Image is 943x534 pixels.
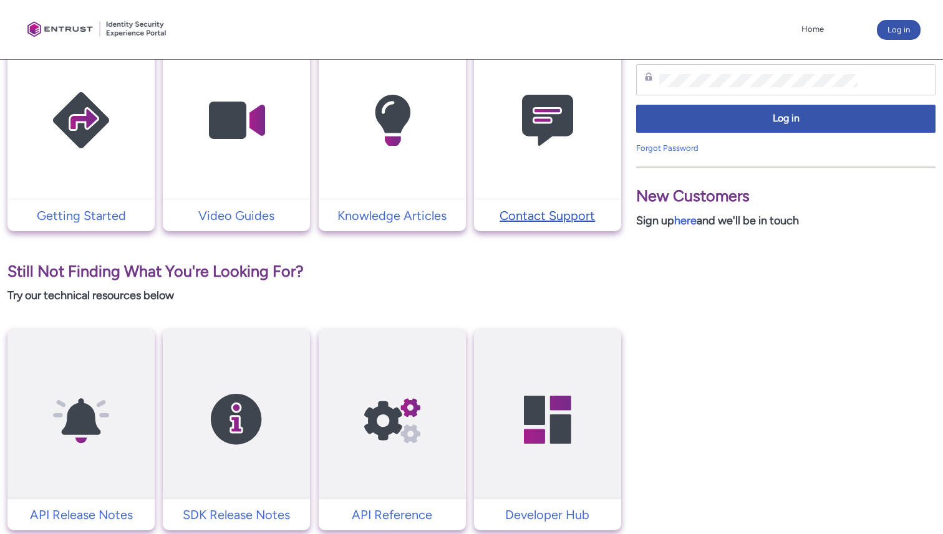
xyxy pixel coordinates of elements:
img: Getting Started [22,54,140,188]
img: SDK Release Notes [177,353,296,487]
img: Contact Support [488,54,607,188]
p: Video Guides [169,206,304,225]
a: Forgot Password [636,143,699,153]
a: here [674,214,697,227]
p: Getting Started [14,206,148,225]
a: Getting Started [7,206,155,225]
img: Video Guides [177,54,296,188]
p: API Reference [325,505,460,524]
p: New Customers [636,184,936,208]
a: Contact Support [474,206,621,225]
p: Sign up and we'll be in touch [636,212,936,229]
a: SDK Release Notes [163,505,310,524]
p: Still Not Finding What You're Looking For? [7,260,621,284]
button: Log in [877,20,921,40]
a: Knowledge Articles [319,206,466,225]
p: SDK Release Notes [169,505,304,524]
button: Log in [636,105,936,133]
p: Developer Hub [480,505,615,524]
p: Try our technical resources below [7,287,621,304]
img: API Release Notes [22,353,140,487]
a: Home [798,20,827,39]
a: API Reference [319,505,466,524]
span: Log in [644,112,927,126]
p: API Release Notes [14,505,148,524]
img: Developer Hub [488,353,607,487]
p: Knowledge Articles [325,206,460,225]
a: Video Guides [163,206,310,225]
img: API Reference [333,353,452,487]
iframe: Qualified Messenger [721,246,943,534]
p: Contact Support [480,206,615,225]
img: Knowledge Articles [333,54,452,188]
a: Developer Hub [474,505,621,524]
a: API Release Notes [7,505,155,524]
